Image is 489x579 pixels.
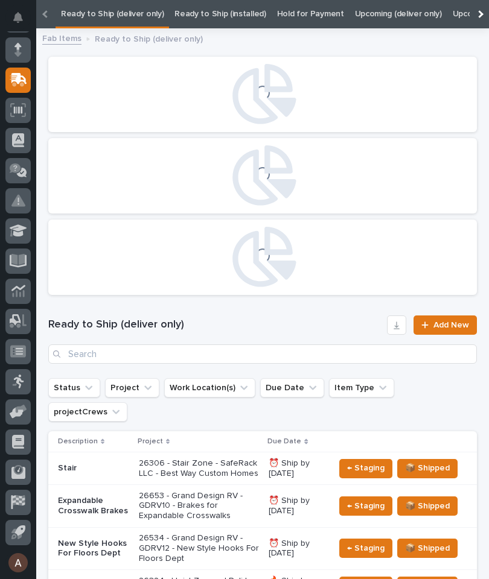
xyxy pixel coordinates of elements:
[139,491,259,521] p: 26653 - Grand Design RV - GDRV10 - Brakes for Expandable Crosswalks
[48,402,127,422] button: projectCrews
[58,496,129,516] p: Expandable Crosswalk Brakes
[269,539,325,559] p: ⏰ Ship by [DATE]
[48,452,477,485] tr: Stair26306 - Stair Zone - SafeRack LLC - Best Way Custom Homes⏰ Ship by [DATE]← Staging📦 Shipped
[397,459,458,478] button: 📦 Shipped
[15,12,31,31] div: Notifications
[433,321,469,329] span: Add New
[48,527,477,570] tr: New Style Hooks For Floors Dept26534 - Grand Design RV - GDRV12 - New Style Hooks For Floors Dept...
[5,5,31,30] button: Notifications
[405,541,450,555] span: 📦 Shipped
[42,31,81,45] a: Fab Items
[48,484,477,527] tr: Expandable Crosswalk Brakes26653 - Grand Design RV - GDRV10 - Brakes for Expandable Crosswalks⏰ S...
[405,461,450,475] span: 📦 Shipped
[339,496,392,516] button: ← Staging
[347,499,385,513] span: ← Staging
[58,463,129,473] p: Stair
[139,533,259,563] p: 26534 - Grand Design RV - GDRV12 - New Style Hooks For Floors Dept
[58,435,98,448] p: Description
[329,378,394,397] button: Item Type
[5,550,31,575] button: users-avatar
[339,539,392,558] button: ← Staging
[414,315,477,335] a: Add New
[269,496,325,516] p: ⏰ Ship by [DATE]
[347,541,385,555] span: ← Staging
[138,435,163,448] p: Project
[164,378,255,397] button: Work Location(s)
[48,318,382,332] h1: Ready to Ship (deliver only)
[267,435,301,448] p: Due Date
[95,31,203,45] p: Ready to Ship (deliver only)
[48,344,477,364] input: Search
[339,459,392,478] button: ← Staging
[105,378,159,397] button: Project
[48,378,100,397] button: Status
[260,378,324,397] button: Due Date
[347,461,385,475] span: ← Staging
[139,458,259,479] p: 26306 - Stair Zone - SafeRack LLC - Best Way Custom Homes
[58,539,129,559] p: New Style Hooks For Floors Dept
[405,499,450,513] span: 📦 Shipped
[397,496,458,516] button: 📦 Shipped
[269,458,325,479] p: ⏰ Ship by [DATE]
[397,539,458,558] button: 📦 Shipped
